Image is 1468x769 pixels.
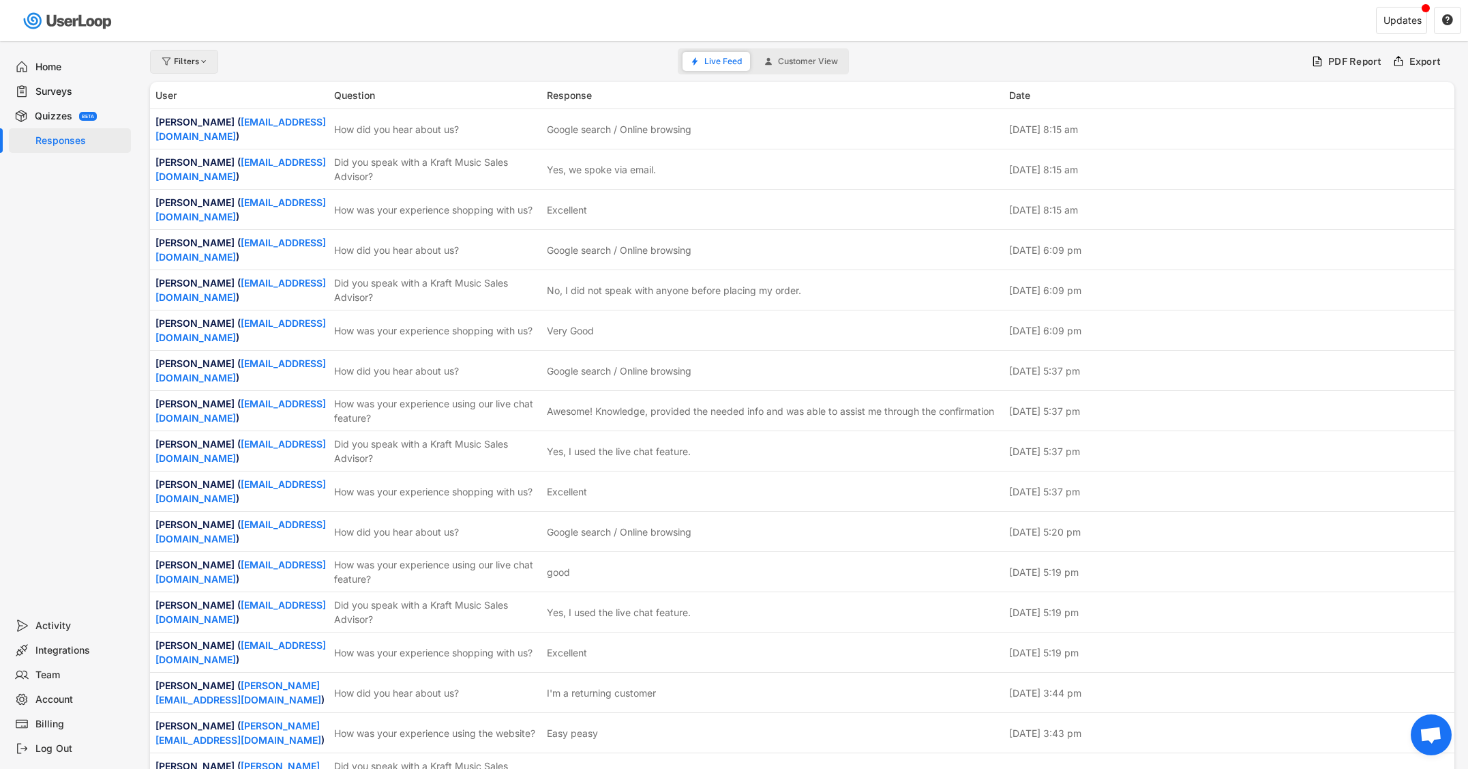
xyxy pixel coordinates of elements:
[547,243,691,257] div: Google search / Online browsing
[155,116,326,142] a: [EMAIL_ADDRESS][DOMAIN_NAME]
[155,88,326,102] div: User
[334,88,539,102] div: Question
[155,599,326,625] a: [EMAIL_ADDRESS][DOMAIN_NAME]
[547,203,587,217] div: Excellent
[547,605,691,620] div: Yes, I used the live chat feature.
[547,283,801,298] div: No, I did not speak with anyone before placing my order.
[1009,484,1450,499] div: [DATE] 5:37 pm
[334,122,539,136] div: How did you hear about us?
[155,559,326,585] a: [EMAIL_ADDRESS][DOMAIN_NAME]
[35,693,125,706] div: Account
[778,57,838,66] span: Customer View
[1009,525,1450,539] div: [DATE] 5:20 pm
[155,356,326,385] div: [PERSON_NAME] ( )
[1441,14,1454,27] button: 
[155,358,326,383] a: [EMAIL_ADDRESS][DOMAIN_NAME]
[334,686,539,700] div: How did you hear about us?
[756,52,846,71] button: Customer View
[547,484,587,499] div: Excellent
[547,88,1001,102] div: Response
[1009,726,1450,740] div: [DATE] 3:43 pm
[1009,364,1450,378] div: [DATE] 5:37 pm
[155,639,326,665] a: [EMAIL_ADDRESS][DOMAIN_NAME]
[155,195,326,224] div: [PERSON_NAME] ( )
[155,519,326,545] a: [EMAIL_ADDRESS][DOMAIN_NAME]
[155,277,326,303] a: [EMAIL_ADDRESS][DOMAIN_NAME]
[1009,444,1450,459] div: [DATE] 5:37 pm
[547,323,594,338] div: Very Good
[155,396,326,425] div: [PERSON_NAME] ( )
[334,155,539,184] div: Did you speak with a Kraft Music Sales Advisor?
[35,742,125,755] div: Log Out
[547,565,570,579] div: good
[174,57,209,66] div: Filters
[35,110,72,123] div: Quizzes
[35,61,125,74] div: Home
[155,478,326,504] a: [EMAIL_ADDRESS][DOMAIN_NAME]
[155,678,326,707] div: [PERSON_NAME] ( )
[334,396,539,425] div: How was your experience using our live chat feature?
[547,686,656,700] div: I'm a returning customer
[547,364,691,378] div: Google search / Online browsing
[155,477,326,506] div: [PERSON_NAME] ( )
[547,122,691,136] div: Google search / Online browsing
[547,726,598,740] div: Easy peasy
[334,364,539,378] div: How did you hear about us?
[334,598,539,626] div: Did you speak with a Kraft Music Sales Advisor?
[20,7,117,35] img: userloop-logo-01.svg
[155,398,326,424] a: [EMAIL_ADDRESS][DOMAIN_NAME]
[1009,686,1450,700] div: [DATE] 3:44 pm
[1442,14,1453,26] text: 
[1009,122,1450,136] div: [DATE] 8:15 am
[334,203,539,217] div: How was your experience shopping with us?
[155,598,326,626] div: [PERSON_NAME] ( )
[1009,565,1450,579] div: [DATE] 5:19 pm
[155,437,326,465] div: [PERSON_NAME] ( )
[1009,203,1450,217] div: [DATE] 8:15 am
[1009,404,1450,418] div: [DATE] 5:37 pm
[1383,16,1422,25] div: Updates
[155,156,326,182] a: [EMAIL_ADDRESS][DOMAIN_NAME]
[155,115,326,143] div: [PERSON_NAME] ( )
[334,557,539,586] div: How was your experience using our live chat feature?
[334,645,539,660] div: How was your experience shopping with us?
[334,484,539,499] div: How was your experience shopping with us?
[704,57,742,66] span: Live Feed
[1009,283,1450,298] div: [DATE] 6:09 pm
[35,134,125,147] div: Responses
[334,323,539,338] div: How was your experience shopping with us?
[547,444,691,459] div: Yes, I used the live chat feature.
[547,404,994,418] div: Awesome! Knowledge, provided the needed info and was able to assist me through the confirmation
[155,557,326,586] div: [PERSON_NAME] ( )
[155,197,326,222] a: [EMAIL_ADDRESS][DOMAIN_NAME]
[547,645,587,660] div: Excellent
[334,276,539,304] div: Did you speak with a Kraft Music Sales Advisor?
[1009,323,1450,338] div: [DATE] 6:09 pm
[1009,243,1450,257] div: [DATE] 6:09 pm
[547,525,691,539] div: Google search / Online browsing
[155,316,326,345] div: [PERSON_NAME] ( )
[35,718,125,731] div: Billing
[1409,55,1441,68] div: Export
[155,235,326,264] div: [PERSON_NAME] ( )
[547,162,656,177] div: Yes, we spoke via email.
[35,669,125,682] div: Team
[155,317,326,343] a: [EMAIL_ADDRESS][DOMAIN_NAME]
[1009,605,1450,620] div: [DATE] 5:19 pm
[334,726,539,740] div: How was your experience using the website?
[35,85,125,98] div: Surveys
[334,437,539,465] div: Did you speak with a Kraft Music Sales Advisor?
[1411,714,1452,755] div: Open chat
[1009,162,1450,177] div: [DATE] 8:15 am
[155,517,326,546] div: [PERSON_NAME] ( )
[155,638,326,667] div: [PERSON_NAME] ( )
[334,243,539,257] div: How did you hear about us?
[35,644,125,657] div: Integrations
[1009,88,1450,102] div: Date
[334,525,539,539] div: How did you hear about us?
[1328,55,1382,68] div: PDF Report
[155,237,326,263] a: [EMAIL_ADDRESS][DOMAIN_NAME]
[155,276,326,304] div: [PERSON_NAME] ( )
[683,52,750,71] button: Live Feed
[155,438,326,464] a: [EMAIL_ADDRESS][DOMAIN_NAME]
